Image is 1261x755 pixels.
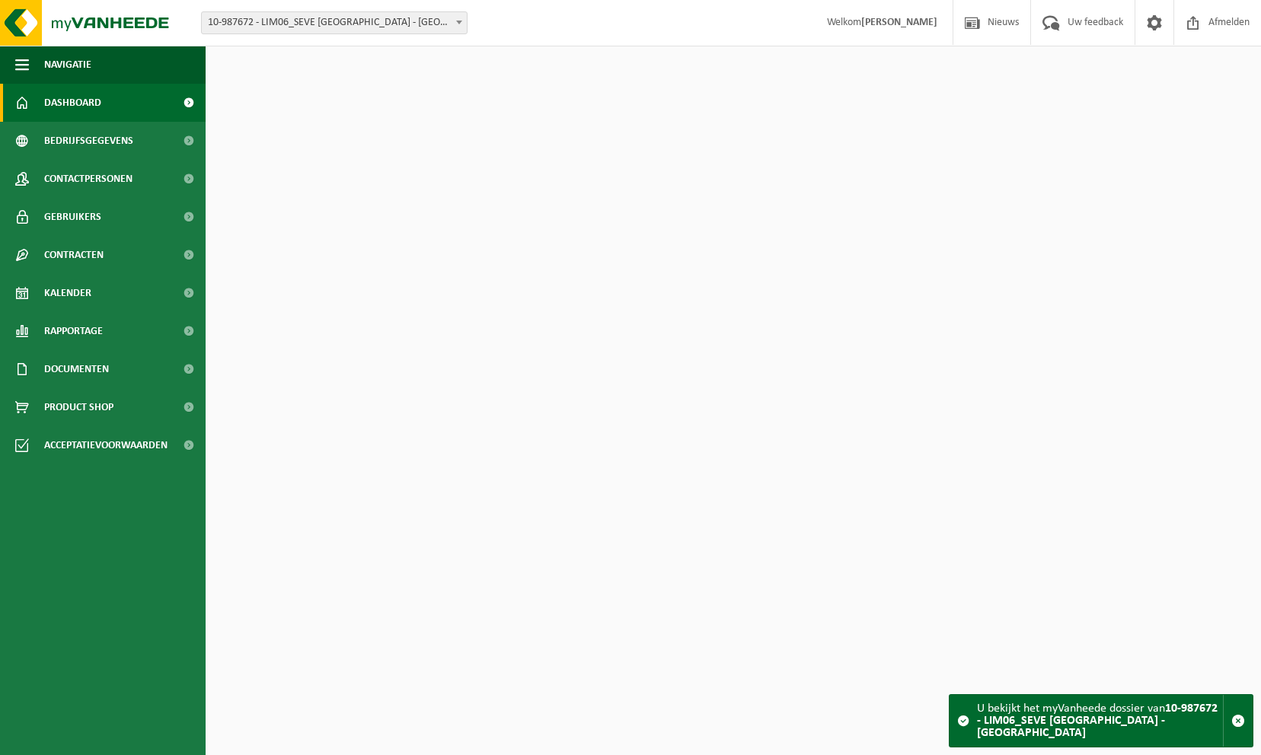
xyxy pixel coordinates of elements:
[8,722,254,755] iframe: chat widget
[44,312,103,350] span: Rapportage
[201,11,468,34] span: 10-987672 - LIM06_SEVE LOMMEL SCHANSSTRAAT - LOMMEL
[44,46,91,84] span: Navigatie
[977,702,1218,739] strong: 10-987672 - LIM06_SEVE [GEOGRAPHIC_DATA] - [GEOGRAPHIC_DATA]
[44,274,91,312] span: Kalender
[44,388,113,426] span: Product Shop
[861,17,937,28] strong: [PERSON_NAME]
[44,198,101,236] span: Gebruikers
[44,84,101,122] span: Dashboard
[44,160,132,198] span: Contactpersonen
[44,236,104,274] span: Contracten
[44,426,168,464] span: Acceptatievoorwaarden
[202,12,467,33] span: 10-987672 - LIM06_SEVE LOMMEL SCHANSSTRAAT - LOMMEL
[977,695,1223,747] div: U bekijkt het myVanheede dossier van
[44,350,109,388] span: Documenten
[44,122,133,160] span: Bedrijfsgegevens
